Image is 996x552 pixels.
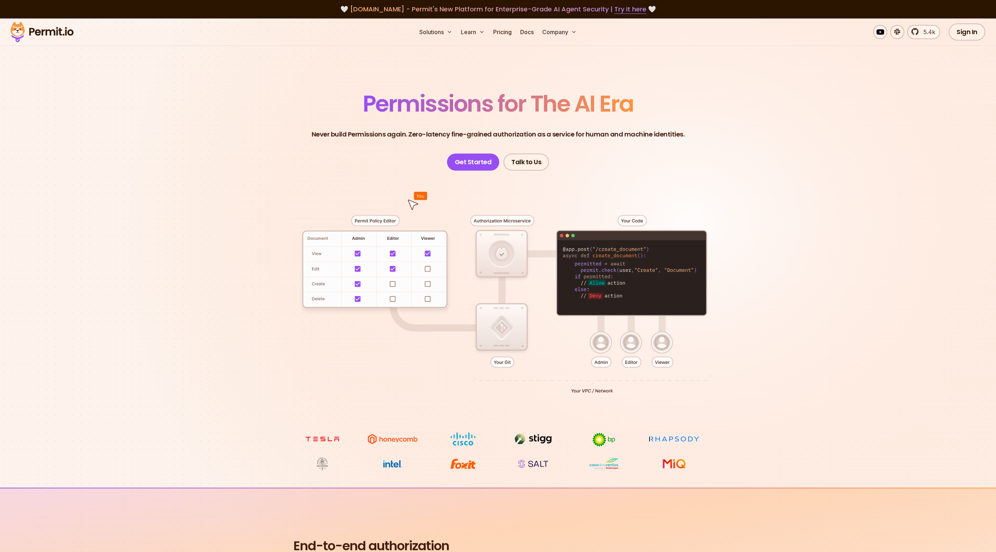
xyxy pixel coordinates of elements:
[614,5,646,14] a: Try it here
[296,432,349,446] img: tesla
[539,25,580,39] button: Company
[312,129,685,139] p: Never build Permissions again. Zero-latency fine-grained authorization as a service for human and...
[458,25,488,39] button: Learn
[17,4,979,14] div: 🤍 🤍
[507,432,560,446] img: Stigg
[507,457,560,471] img: salt
[350,5,646,14] span: [DOMAIN_NAME] - Permit's New Platform for Enterprise-Grade AI Agent Security |
[650,458,698,470] img: MIQ
[504,154,549,171] a: Talk to Us
[296,457,349,471] img: Maricopa County Recorder\'s Office
[577,457,630,471] img: Casa dos Ventos
[447,154,500,171] a: Get Started
[919,28,935,36] span: 5.4k
[366,457,419,471] img: Intel
[416,25,455,39] button: Solutions
[363,88,634,119] span: Permissions for The AI Era
[490,25,515,39] a: Pricing
[517,25,537,39] a: Docs
[436,432,490,446] img: Cisco
[647,432,701,446] img: Rhapsody Health
[7,20,77,44] img: Permit logo
[366,432,419,446] img: Honeycomb
[436,457,490,471] img: Foxit
[577,432,630,447] img: bp
[907,25,940,39] a: 5.4k
[949,23,985,41] a: Sign In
